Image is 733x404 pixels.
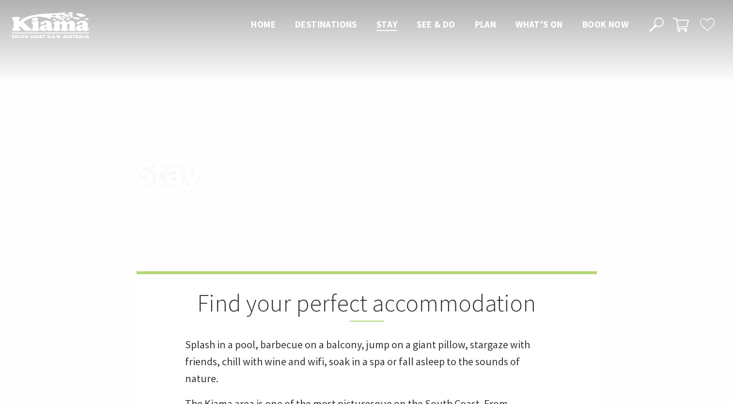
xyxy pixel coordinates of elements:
[241,17,638,33] nav: Main Menu
[475,18,497,30] span: Plan
[376,18,398,30] span: Stay
[185,336,548,388] p: Splash in a pool, barbecue on a balcony, jump on a giant pillow, stargaze with friends, chill wit...
[417,18,455,30] span: See & Do
[251,18,276,30] span: Home
[515,18,563,30] span: What’s On
[295,18,357,30] span: Destinations
[12,12,89,38] img: Kiama Logo
[185,289,548,322] h2: Find your perfect accommodation
[582,18,628,30] span: Book now
[136,155,409,192] h1: Stay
